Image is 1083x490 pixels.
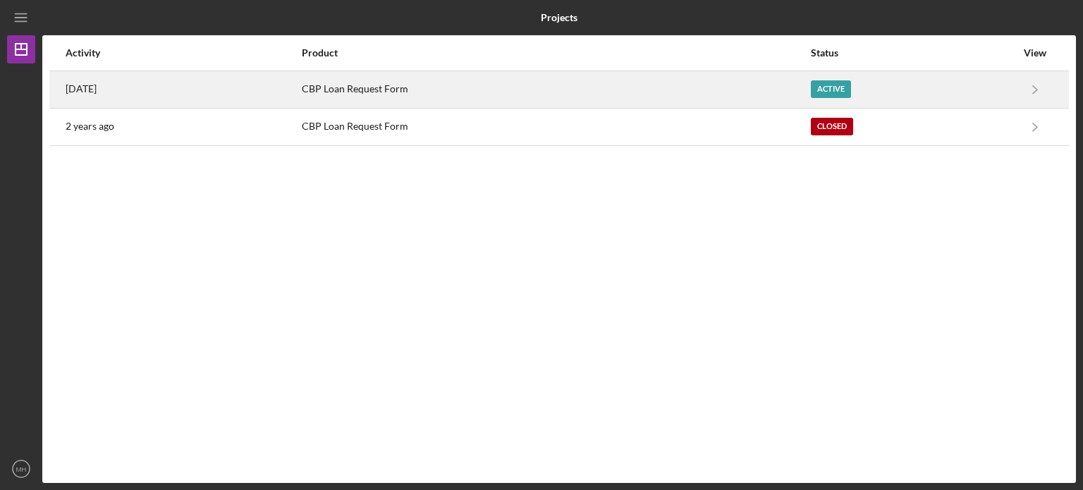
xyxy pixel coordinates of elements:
div: CBP Loan Request Form [302,72,809,107]
time: 2024-02-20 20:25 [66,121,114,132]
div: Status [811,47,1016,59]
b: Projects [541,12,577,23]
div: Active [811,80,851,98]
time: 2025-08-26 02:00 [66,83,97,94]
div: Closed [811,118,853,135]
div: Product [302,47,809,59]
text: MH [16,465,27,473]
div: View [1017,47,1053,59]
div: Activity [66,47,300,59]
div: CBP Loan Request Form [302,109,809,145]
button: MH [7,455,35,483]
